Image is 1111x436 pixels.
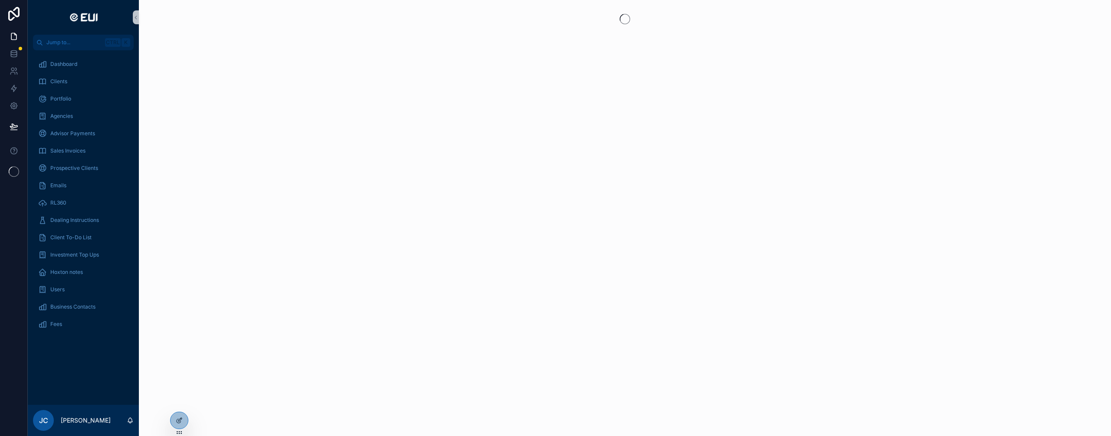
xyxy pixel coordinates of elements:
a: Prospective Clients [33,160,134,176]
span: Hoxton notes [50,269,83,276]
a: RL360 [33,195,134,211]
span: Dashboard [50,61,77,68]
span: Client To-Do List [50,234,92,241]
p: [PERSON_NAME] [61,416,111,425]
span: Clients [50,78,67,85]
span: Jump to... [46,39,102,46]
a: Advisor Payments [33,126,134,141]
a: Investment Top Ups [33,247,134,263]
span: K [122,39,129,46]
a: Dealing Instructions [33,212,134,228]
a: Sales Invoices [33,143,134,159]
a: Emails [33,178,134,193]
span: JC [39,415,48,426]
a: Hoxton notes [33,264,134,280]
span: Users [50,286,65,293]
div: scrollable content [28,50,139,343]
a: Agencies [33,108,134,124]
span: Prospective Clients [50,165,98,172]
a: Clients [33,74,134,89]
span: Portfolio [50,95,71,102]
span: Fees [50,321,62,328]
a: Portfolio [33,91,134,107]
span: RL360 [50,199,66,206]
span: Advisor Payments [50,130,95,137]
a: Fees [33,316,134,332]
span: Business Contacts [50,303,95,310]
a: Users [33,282,134,297]
button: Jump to...CtrlK [33,35,134,50]
a: Client To-Do List [33,230,134,245]
span: Investment Top Ups [50,251,99,258]
a: Business Contacts [33,299,134,315]
img: App logo [66,10,100,24]
span: Emails [50,182,66,189]
a: Dashboard [33,56,134,72]
span: Sales Invoices [50,147,85,154]
span: Agencies [50,113,73,120]
span: Ctrl [105,38,121,47]
span: Dealing Instructions [50,217,99,224]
